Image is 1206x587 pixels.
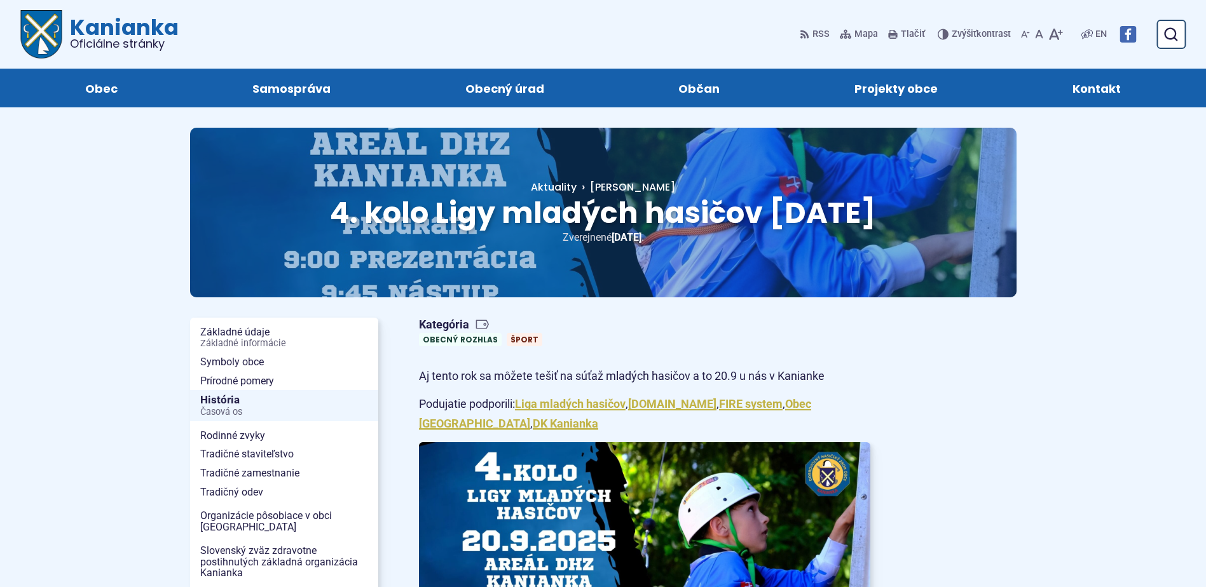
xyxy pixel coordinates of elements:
[200,426,368,445] span: Rodinné zvyky
[612,231,641,243] span: [DATE]
[1018,69,1175,107] a: Kontakt
[515,397,626,410] a: Liga mladých hasičov
[198,69,385,107] a: Samospráva
[62,17,179,50] span: Kanianka
[854,69,938,107] span: Projekty obce
[1120,26,1136,43] img: Prejsť na Facebook stránku
[577,180,675,194] a: [PERSON_NAME]
[200,464,368,483] span: Tradičné zamestnanie
[200,541,368,583] span: Slovenský zväz zdravotne postihnutých základná organizácia Kanianka
[886,21,928,48] button: Tlačiť
[190,445,378,464] a: Tradičné staviteľstvo
[330,192,876,233] span: 4. kolo Ligy mladých hasičov [DATE]
[20,10,62,58] img: Prejsť na domovskú stránku
[1072,69,1121,107] span: Kontakt
[531,180,577,194] a: Aktuality
[533,417,598,430] a: DK Kanianka
[190,506,378,536] a: Organizácie pôsobiace v obci [GEOGRAPHIC_DATA]
[200,339,368,349] span: Základné informácie
[624,69,775,107] a: Občan
[200,323,368,353] span: Základné údaje
[1018,21,1032,48] button: Zmenšiť veľkosť písma
[812,27,830,42] span: RSS
[465,69,544,107] span: Obecný úrad
[190,372,378,391] a: Prírodné pomery
[678,69,720,107] span: Občan
[419,333,502,346] a: Obecný rozhlas
[938,21,1013,48] button: Zvýšiťkontrast
[190,390,378,421] a: HistóriaČasová os
[200,390,368,421] span: História
[200,483,368,502] span: Tradičný odev
[252,69,331,107] span: Samospráva
[190,464,378,483] a: Tradičné zamestnanie
[190,323,378,353] a: Základné údajeZákladné informácie
[837,21,881,48] a: Mapa
[1093,27,1109,42] a: EN
[200,445,368,464] span: Tradičné staviteľstvo
[419,318,547,332] span: Kategória
[507,333,542,346] a: Šport
[231,229,976,246] p: Zverejnené .
[200,372,368,391] span: Prírodné pomery
[190,353,378,372] a: Symboly obce
[190,541,378,583] a: Slovenský zväz zdravotne postihnutých základná organizácia Kanianka
[719,397,783,410] a: FIRE system
[952,29,976,39] span: Zvýšiť
[20,10,179,58] a: Logo Kanianka, prejsť na domovskú stránku.
[1095,27,1107,42] span: EN
[200,407,368,417] span: Časová os
[419,397,811,430] a: Obec [GEOGRAPHIC_DATA]
[800,21,832,48] a: RSS
[628,397,716,410] a: [DOMAIN_NAME]
[31,69,172,107] a: Obec
[901,29,925,40] span: Tlačiť
[952,29,1011,40] span: kontrast
[419,367,870,386] p: Aj tento rok sa môžete tešiť na súťaž mladých hasičov a to 20.9 u nás v Kanianke
[1046,21,1066,48] button: Zväčšiť veľkosť písma
[190,483,378,502] a: Tradičný odev
[85,69,118,107] span: Obec
[200,506,368,536] span: Organizácie pôsobiace v obci [GEOGRAPHIC_DATA]
[419,395,870,433] p: Podujatie podporili: , , , ,
[70,38,179,50] span: Oficiálne stránky
[800,69,992,107] a: Projekty obce
[1032,21,1046,48] button: Nastaviť pôvodnú veľkosť písma
[854,27,878,42] span: Mapa
[411,69,599,107] a: Obecný úrad
[190,426,378,445] a: Rodinné zvyky
[200,353,368,372] span: Symboly obce
[590,180,675,194] span: [PERSON_NAME]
